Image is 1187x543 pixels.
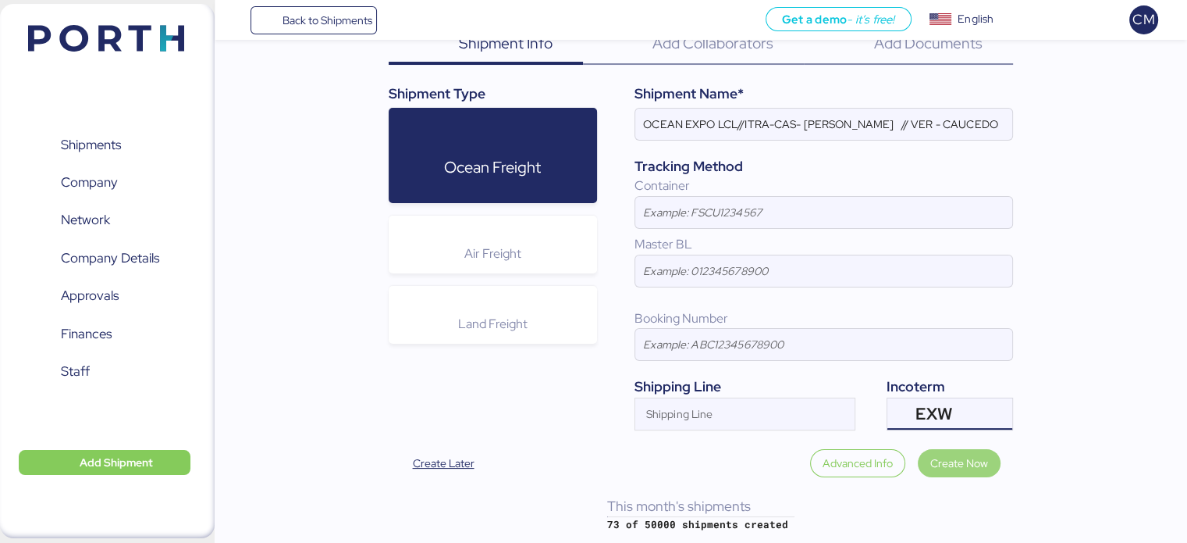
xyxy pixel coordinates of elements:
[19,450,190,475] button: Add Shipment
[10,354,191,390] a: Staff
[61,284,119,307] span: Approvals
[10,316,191,352] a: Finances
[61,323,112,345] span: Finances
[459,33,553,53] span: Shipment Info
[458,316,528,332] span: Land Freight
[635,197,1012,228] input: Example: FSCU1234567
[1132,9,1154,30] span: CM
[607,517,794,532] div: 73 of 50000 shipments created
[930,454,988,473] span: Create Now
[10,278,191,314] a: Approvals
[918,449,1000,477] button: Create Now
[634,177,690,194] span: Container
[607,497,751,515] span: This month's shipments
[634,236,692,252] span: Master BL
[823,454,893,473] span: Advanced Info
[874,33,983,53] span: Add Documents
[10,127,191,163] a: Shipments
[413,454,474,473] span: Create Later
[634,156,1013,177] div: Tracking Method
[80,453,153,472] span: Add Shipment
[958,11,993,27] div: English
[10,165,191,201] a: Company
[635,109,1012,140] input: Example: Purchase Order / Supplier / Client / Commercial invoice
[444,157,541,177] span: Ocean Freight
[635,255,1012,287] input: Example: 012345678900
[61,171,118,194] span: Company
[61,134,121,156] span: Shipments
[810,449,905,477] button: Advanced Info
[10,202,191,238] a: Network
[915,407,951,421] span: EXW
[61,247,159,270] span: Company Details
[634,84,1013,104] div: Shipment Name*
[282,11,371,30] span: Back to Shipments
[634,377,855,397] div: Shipping Line
[61,209,110,231] span: Network
[635,329,1012,360] input: Example: ABC12345678900
[635,409,826,428] input: Shipping Line
[224,7,251,34] button: Menu
[389,449,498,479] button: Create Later
[389,84,597,104] div: Shipment Type
[887,377,1013,397] div: Incoterm
[61,360,90,383] span: Staff
[10,241,191,277] a: Company Details
[652,33,773,53] span: Add Collaborators
[634,310,728,327] span: Booking Number
[464,245,521,262] span: Air Freight
[251,6,378,34] a: Back to Shipments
